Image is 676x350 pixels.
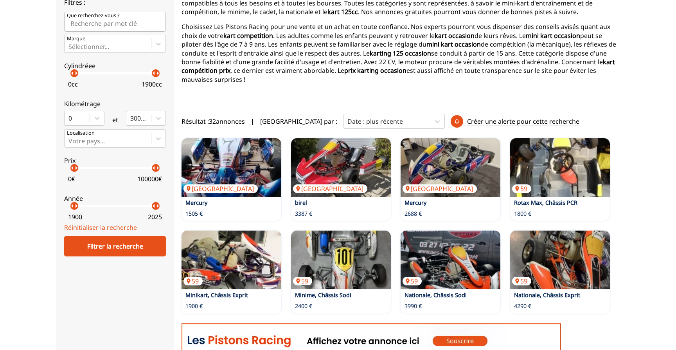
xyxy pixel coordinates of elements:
[153,201,162,211] p: arrow_right
[185,291,248,299] a: Minikart, Châssis Exprit
[149,163,158,173] p: arrow_left
[68,80,78,88] p: 0 cc
[293,184,367,193] p: [GEOGRAPHIC_DATA]
[183,277,203,285] p: 59
[512,184,531,193] p: 59
[148,213,162,221] p: 2025
[72,201,81,211] p: arrow_right
[260,117,337,126] p: [GEOGRAPHIC_DATA] par :
[185,210,203,218] p: 1505 €
[370,49,431,58] strong: karting 125 occasion
[291,231,391,289] img: Minime, Châssis Sodi
[344,66,406,75] strong: prix karting occasion
[510,138,610,197] img: Rotax Max, Châssis PCR
[182,138,281,197] img: Mercury
[67,35,85,42] p: Marque
[295,302,312,310] p: 2400 €
[64,61,166,70] p: Cylindréee
[182,58,615,75] strong: kart compétition prix
[295,210,312,218] p: 3387 €
[295,199,307,206] a: birel
[295,291,351,299] a: Minime, Châssis Sodi
[293,277,312,285] p: 59
[510,231,610,289] img: Nationale, Châssis Exprit
[514,302,531,310] p: 4290 €
[153,163,162,173] p: arrow_right
[426,40,481,49] strong: mini kart occasion
[64,12,166,31] input: Que recherchez-vous ?
[405,291,467,299] a: Nationale, Châssis Sodi
[510,138,610,197] a: Rotax Max, Châssis PCR59
[68,115,70,122] input: 0
[64,236,166,256] div: Filtrer la recherche
[405,210,422,218] p: 2688 €
[512,277,531,285] p: 59
[185,302,203,310] p: 1900 €
[72,69,81,78] p: arrow_right
[291,138,391,197] img: birel
[149,201,158,211] p: arrow_left
[514,210,531,218] p: 1800 €
[182,22,620,84] p: Choisissez Les Pistons Racing pour une vente et un achat en toute confiance. Nos experts pourront...
[112,115,118,124] p: et
[153,69,162,78] p: arrow_right
[149,69,158,78] p: arrow_left
[68,201,77,211] p: arrow_left
[291,138,391,197] a: birel[GEOGRAPHIC_DATA]
[514,291,580,299] a: Nationale, Châssis Exprit
[403,277,422,285] p: 59
[68,137,70,144] input: Votre pays...
[64,194,166,203] p: Année
[182,117,245,126] span: Résultat : 32 annonces
[403,184,477,193] p: [GEOGRAPHIC_DATA]
[510,231,610,289] a: Nationale, Châssis Exprit59
[67,130,95,137] p: Localisation
[68,69,77,78] p: arrow_left
[223,31,273,40] strong: kart competition
[327,7,358,16] strong: kart 125cc
[291,231,391,289] a: Minime, Châssis Sodi59
[526,31,580,40] strong: mini kart occasion
[467,117,579,126] p: Créer une alerte pour cette recherche
[401,138,500,197] a: Mercury[GEOGRAPHIC_DATA]
[251,117,254,126] span: |
[68,213,82,221] p: 1900
[401,231,500,289] a: Nationale, Châssis Sodi59
[401,138,500,197] img: Mercury
[68,175,75,183] p: 0 €
[142,80,162,88] p: 1900 cc
[182,138,281,197] a: Mercury[GEOGRAPHIC_DATA]
[72,163,81,173] p: arrow_right
[401,231,500,289] img: Nationale, Châssis Sodi
[405,302,422,310] p: 3990 €
[64,223,137,232] a: Réinitialiser la recherche
[137,175,162,183] p: 100000 €
[182,231,281,289] a: Minikart, Châssis Exprit59
[405,199,426,206] a: Mercury
[68,43,70,50] input: MarqueSélectionner...
[64,156,166,165] p: Prix
[67,12,120,19] p: Que recherchez-vous ?
[183,184,258,193] p: [GEOGRAPHIC_DATA]
[130,115,132,122] input: 300000
[435,31,475,40] strong: kart occasion
[514,199,577,206] a: Rotax Max, Châssis PCR
[68,163,77,173] p: arrow_left
[182,231,281,289] img: Minikart, Châssis Exprit
[64,99,166,108] p: Kilométrage
[185,199,207,206] a: Mercury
